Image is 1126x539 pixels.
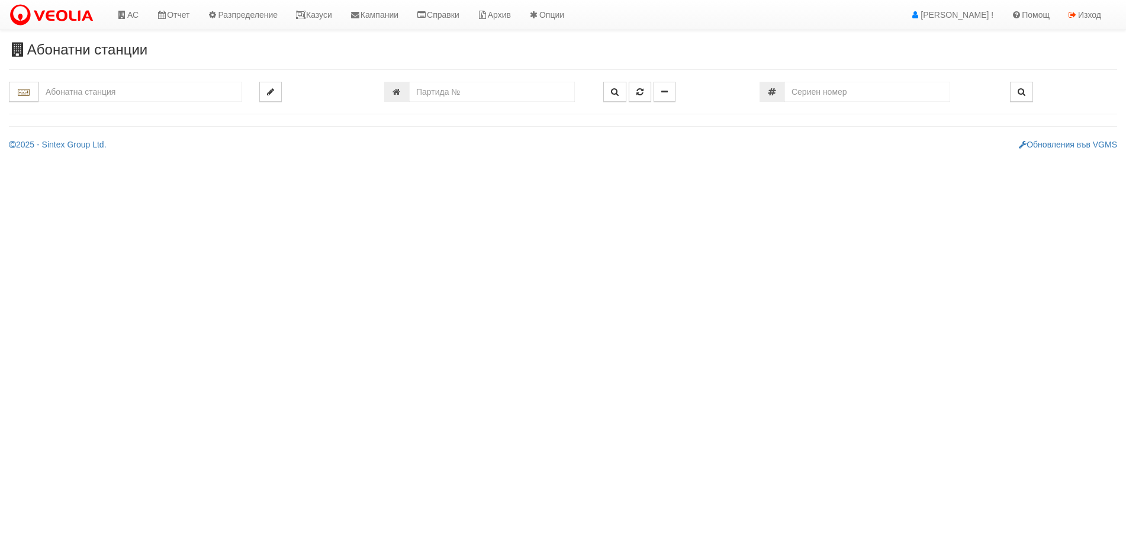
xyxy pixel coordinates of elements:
[409,82,575,102] input: Партида №
[9,140,107,149] a: 2025 - Sintex Group Ltd.
[38,82,242,102] input: Абонатна станция
[9,3,99,28] img: VeoliaLogo.png
[1019,140,1117,149] a: Обновления във VGMS
[784,82,950,102] input: Сериен номер
[9,42,1117,57] h3: Абонатни станции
